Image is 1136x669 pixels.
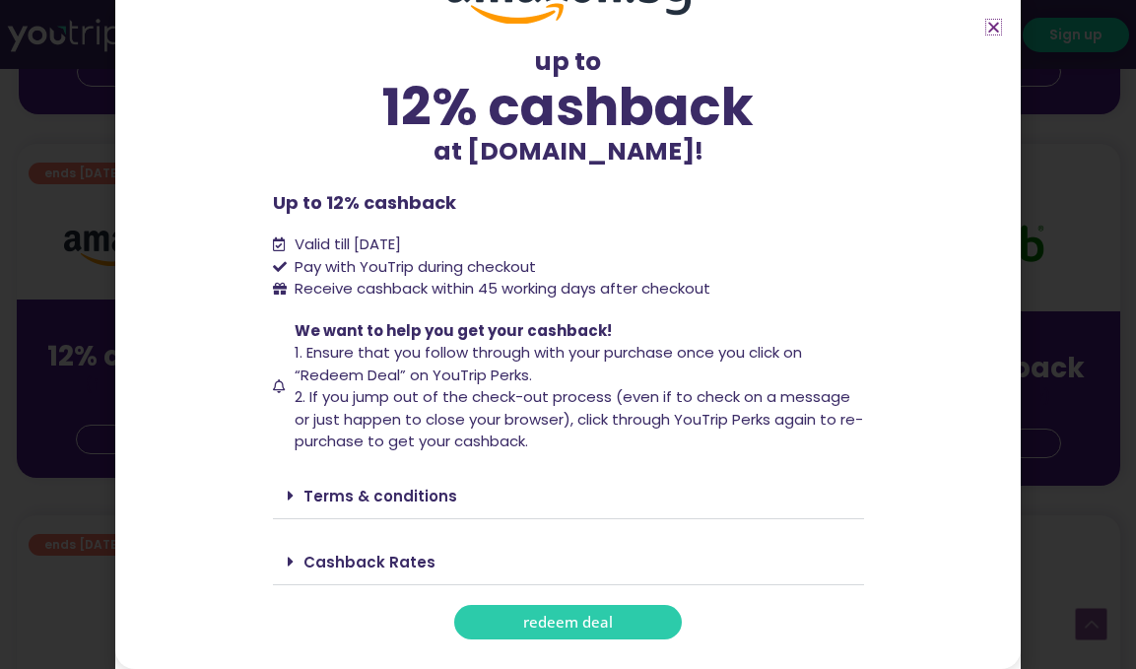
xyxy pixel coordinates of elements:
span: Valid till [DATE] [290,234,401,256]
p: Up to 12% cashback [273,189,864,216]
a: Cashback Rates [303,552,435,572]
div: up to at [DOMAIN_NAME]! [273,43,864,169]
a: redeem deal [454,605,682,639]
span: We want to help you get your cashback! [295,320,612,341]
span: Receive cashback within 45 working days after checkout [290,278,710,301]
span: 1. Ensure that you follow through with your purchase once you click on “Redeem Deal” on YouTrip P... [295,342,802,385]
span: redeem deal [523,615,613,630]
a: Terms & conditions [303,486,457,506]
div: Terms & conditions [273,473,864,519]
span: 2. If you jump out of the check-out process (even if to check on a message or just happen to clos... [295,386,863,451]
a: Close [986,20,1001,34]
div: 12% cashback [273,81,864,133]
span: Pay with YouTrip during checkout [290,256,536,279]
div: Cashback Rates [273,539,864,585]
